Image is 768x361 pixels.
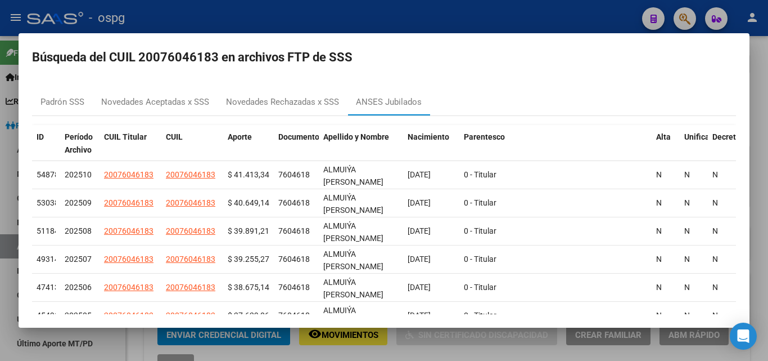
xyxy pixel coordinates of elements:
datatable-header-cell: Apellido y Nombre [319,125,403,162]
span: 0 - Titular [464,255,496,264]
span: 0 - Titular [464,283,496,292]
span: N [684,226,690,235]
span: ALMUIÝA LUIS [323,249,383,271]
span: N [712,311,718,320]
span: 20076046183 [166,311,215,320]
span: N [656,311,662,320]
span: 202506 [65,283,92,292]
datatable-header-cell: Decreto [708,125,736,162]
span: 202505 [65,311,92,320]
span: 20076046183 [104,283,153,292]
datatable-header-cell: Aporte [223,125,274,162]
span: [DATE] [408,170,431,179]
span: Alta [656,132,671,141]
span: N [712,170,718,179]
span: 45491 [37,311,59,320]
span: Parentesco [464,132,505,141]
span: $ 38.675,14 [228,283,269,292]
datatable-header-cell: Documento [274,125,319,162]
span: CUIL [166,132,183,141]
span: 20076046183 [104,170,153,179]
span: Decreto [712,132,740,141]
span: 202510 [65,170,92,179]
span: 7604618 [278,255,310,264]
span: [DATE] [408,311,431,320]
span: N [684,198,690,207]
span: 53038 [37,198,59,207]
span: ALMUIÝA LUIS [323,193,383,215]
span: N [712,283,718,292]
span: N [712,255,718,264]
datatable-header-cell: Parentesco [459,125,652,162]
span: $ 41.413,34 [228,170,269,179]
div: Novedades Aceptadas x SSS [101,96,209,109]
span: ALMUIÝA LUIS [323,306,383,328]
span: Unificacion [684,132,725,141]
span: Período Archivo [65,132,93,154]
div: Novedades Rechazadas x SSS [226,96,339,109]
span: ALMUIÝA LUIS [323,165,383,187]
datatable-header-cell: Nacimiento [403,125,459,162]
span: 0 - Titular [464,198,496,207]
span: 20076046183 [166,198,215,207]
span: Documento [278,132,319,141]
span: 7604618 [278,198,310,207]
span: 7604618 [278,170,310,179]
span: ALMUIÝA LUIS [323,221,383,243]
span: 20076046183 [104,198,153,207]
span: [DATE] [408,198,431,207]
span: N [712,198,718,207]
span: Nacimiento [408,132,449,141]
datatable-header-cell: ID [32,125,60,162]
datatable-header-cell: Unificacion [680,125,708,162]
span: 0 - Titular [464,226,496,235]
h2: Búsqueda del CUIL 20076046183 en archivos FTP de SSS [32,47,736,68]
span: 202507 [65,255,92,264]
span: 49314 [37,255,59,264]
span: N [656,198,662,207]
span: 20076046183 [166,255,215,264]
span: 20076046183 [104,311,153,320]
datatable-header-cell: Alta [652,125,680,162]
span: [DATE] [408,226,431,235]
span: $ 39.255,27 [228,255,269,264]
span: $ 37.629,06 [228,311,269,320]
div: ANSES Jubilados [356,96,422,109]
span: N [684,311,690,320]
span: 20076046183 [104,255,153,264]
span: $ 40.649,14 [228,198,269,207]
span: 7604618 [278,311,310,320]
span: 54878 [37,170,59,179]
span: N [656,226,662,235]
span: 0 - Titular [464,311,496,320]
span: 20076046183 [166,283,215,292]
span: 20076046183 [166,170,215,179]
span: 7604618 [278,283,310,292]
span: [DATE] [408,255,431,264]
span: 20076046183 [166,226,215,235]
span: 51184 [37,226,59,235]
span: N [712,226,718,235]
div: Open Intercom Messenger [730,323,757,350]
span: [DATE] [408,283,431,292]
span: 7604618 [278,226,310,235]
span: N [684,170,690,179]
span: 202509 [65,198,92,207]
datatable-header-cell: CUIL Titular [100,125,161,162]
datatable-header-cell: CUIL [161,125,223,162]
span: N [656,255,662,264]
span: CUIL Titular [104,132,147,141]
span: N [684,255,690,264]
span: 202508 [65,226,92,235]
span: Aporte [228,132,252,141]
span: $ 39.891,21 [228,226,269,235]
span: N [656,170,662,179]
span: N [656,283,662,292]
div: Padrón SSS [40,96,84,109]
span: 0 - Titular [464,170,496,179]
span: Apellido y Nombre [323,132,389,141]
span: 20076046183 [104,226,153,235]
span: 47413 [37,283,59,292]
datatable-header-cell: Período Archivo [60,125,100,162]
span: N [684,283,690,292]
